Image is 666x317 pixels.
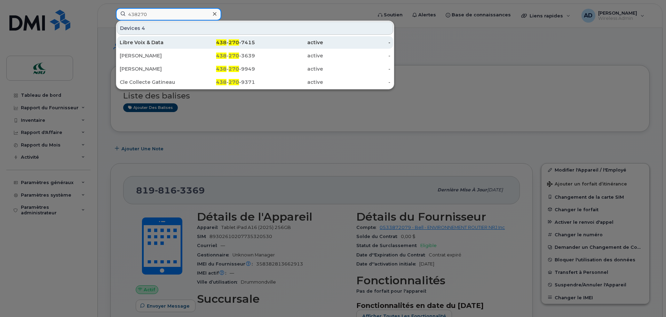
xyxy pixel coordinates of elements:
[216,53,227,59] span: 438
[117,76,393,88] a: Cle Collecte Gatineau438-270-9371active-
[120,39,188,46] div: Libre Voix & Data
[188,39,255,46] div: - -7415
[323,39,391,46] div: -
[188,79,255,86] div: - -9371
[255,39,323,46] div: active
[120,65,188,72] div: [PERSON_NAME]
[323,65,391,72] div: -
[229,39,239,46] span: 270
[188,65,255,72] div: - -9949
[117,49,393,62] a: [PERSON_NAME]438-270-3639active-
[229,66,239,72] span: 270
[188,52,255,59] div: - -3639
[216,66,227,72] span: 438
[323,79,391,86] div: -
[117,36,393,49] a: Libre Voix & Data438-270-7415active-
[216,39,227,46] span: 438
[229,53,239,59] span: 270
[216,79,227,85] span: 438
[120,79,188,86] div: Cle Collecte Gatineau
[117,22,393,35] div: Devices
[255,52,323,59] div: active
[229,79,239,85] span: 270
[117,63,393,75] a: [PERSON_NAME]438-270-9949active-
[255,65,323,72] div: active
[255,79,323,86] div: active
[142,25,145,32] span: 4
[323,52,391,59] div: -
[120,52,188,59] div: [PERSON_NAME]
